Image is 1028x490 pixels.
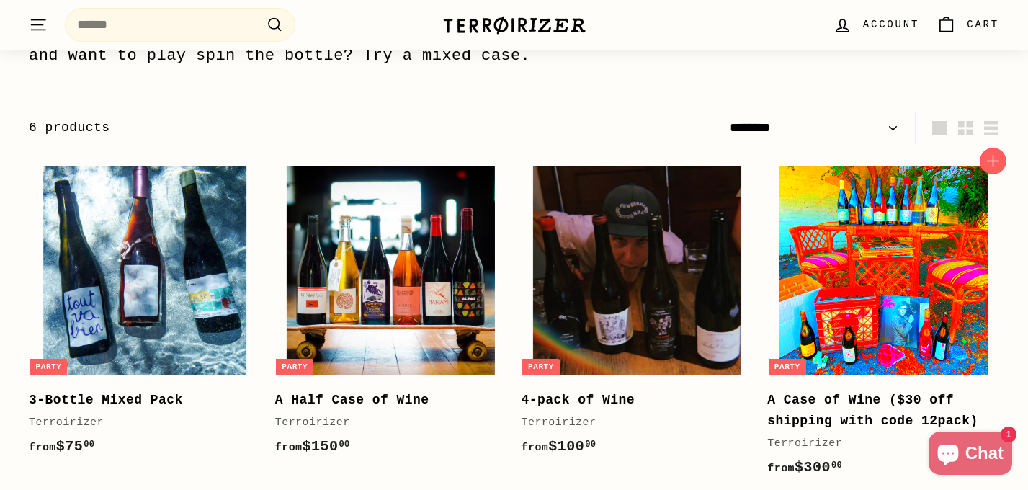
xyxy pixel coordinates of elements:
div: 6 products [29,117,514,138]
span: $300 [767,459,842,476]
div: Party [276,359,313,375]
span: from [29,442,56,454]
b: A Case of Wine ($30 off shipping with code 12pack) [767,393,978,428]
a: Party 4-pack of Wine Terroirizer [522,155,754,472]
a: Party 3-Bottle Mixed Pack Terroirizer [29,155,261,472]
div: Terroirizer [767,435,985,453]
span: from [522,442,549,454]
span: $75 [29,438,94,455]
sup: 00 [585,440,596,450]
sup: 00 [831,460,842,471]
b: A Half Case of Wine [275,393,429,407]
span: Account [863,17,919,32]
a: Cart [928,4,1008,46]
span: $150 [275,438,350,455]
sup: 00 [339,440,349,450]
span: from [767,463,795,475]
inbox-online-store-chat: Shopify online store chat [924,432,1016,478]
div: Party [769,359,806,375]
span: $100 [522,438,596,455]
sup: 00 [84,440,94,450]
div: Terroirizer [522,414,739,432]
div: Terroirizer [29,414,246,432]
div: Party [30,359,68,375]
div: Terroirizer [275,414,493,432]
span: from [275,442,303,454]
span: Cart [967,17,999,32]
a: Account [824,4,928,46]
a: Party A Half Case of Wine Terroirizer [275,155,507,472]
div: Party [522,359,560,375]
b: 3-Bottle Mixed Pack [29,393,183,407]
b: 4-pack of Wine [522,393,635,407]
